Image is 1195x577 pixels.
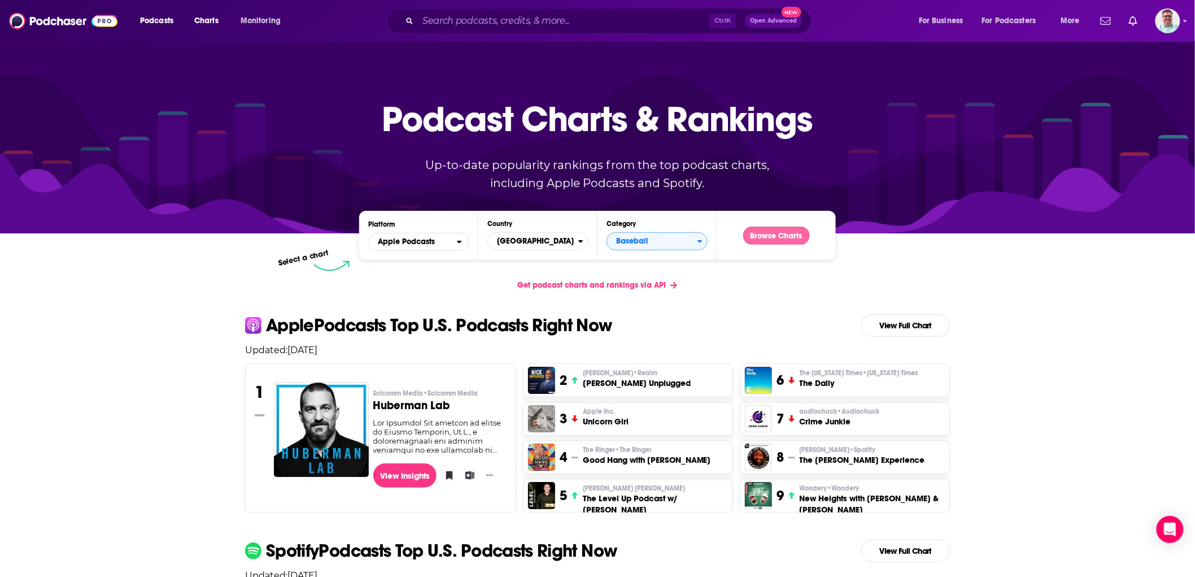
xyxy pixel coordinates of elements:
a: Show notifications dropdown [1124,11,1142,31]
button: open menu [1053,12,1094,30]
a: Crime Junkie [745,405,772,432]
button: Categories [607,232,708,250]
img: apple Icon [245,317,261,333]
button: open menu [368,233,469,251]
button: Browse Charts [743,227,810,245]
span: Baseball [607,232,697,251]
a: Scicomm Media•Scicomm MediaHuberman Lab [373,389,507,418]
img: spotify Icon [245,543,261,559]
span: Logged in as marcus414 [1155,8,1180,33]
span: Apple Inc. [583,407,615,416]
span: • Scicomm Media [424,389,478,397]
button: open menu [975,12,1053,30]
h3: 8 [777,449,784,466]
img: User Profile [1155,8,1180,33]
a: View Insights [373,463,437,488]
p: Joe Rogan • Spotify [800,445,925,454]
h2: Platforms [368,233,469,251]
p: Apple Podcasts Top U.S. Podcasts Right Now [266,316,612,335]
h3: Unicorn Girl [583,416,629,427]
h3: The Daily [800,378,918,389]
p: Scicomm Media • Scicomm Media [373,389,507,398]
span: Monitoring [241,13,281,29]
span: • Wondery [827,484,860,492]
span: More [1061,13,1080,29]
span: • [US_STATE] Times [863,369,918,377]
span: Apple Podcasts [378,238,435,246]
button: Open AdvancedNew [745,14,802,28]
h3: 9 [777,487,784,504]
h3: [PERSON_NAME] Unplugged [583,378,691,389]
h3: Good Hang with [PERSON_NAME] [583,454,711,466]
h3: 7 [777,410,784,427]
h3: 4 [560,449,567,466]
div: Open Intercom Messenger [1157,516,1184,543]
h3: The [PERSON_NAME] Experience [800,454,925,466]
img: Huberman Lab [274,382,369,477]
span: New [782,7,802,18]
p: Select a chart [277,248,329,268]
span: • The Ringer [615,446,652,454]
img: The Daily [745,367,772,394]
span: [PERSON_NAME] [583,368,657,378]
h3: 5 [560,487,567,504]
p: Up-to-date popularity rankings from the top podcast charts, including Apple Podcasts and Spotify. [403,156,792,192]
h3: Crime Junkie [800,416,880,427]
p: Wondery • Wondery [800,484,945,493]
a: audiochuck•AudiochuckCrime Junkie [800,407,880,427]
span: Get podcast charts and rankings via API [517,280,666,290]
img: Podchaser - Follow, Share and Rate Podcasts [9,10,117,32]
a: Show notifications dropdown [1096,11,1115,31]
img: Mick Unplugged [528,367,555,394]
button: open menu [911,12,978,30]
img: The Level Up Podcast w/ Paul Alex [528,482,555,509]
img: The Joe Rogan Experience [745,444,772,471]
a: The Ringer•The RingerGood Hang with [PERSON_NAME] [583,445,711,466]
span: [PERSON_NAME] [800,445,876,454]
img: Unicorn Girl [528,405,555,432]
button: Bookmark Podcast [441,467,452,484]
span: • Audiochuck [838,407,880,415]
span: • Spotify [850,446,876,454]
span: • Realm [633,369,657,377]
p: Podcast Charts & Rankings [382,82,813,155]
button: Show profile menu [1155,8,1180,33]
h3: 1 [255,382,264,402]
a: Wondery•WonderyNew Heights with [PERSON_NAME] & [PERSON_NAME] [800,484,945,515]
span: Ctrl K [709,14,736,28]
span: For Podcasters [982,13,1036,29]
div: Search podcasts, credits, & more... [398,8,822,34]
p: Updated: [DATE] [236,345,959,355]
p: The New York Times • New York Times [800,368,918,378]
h3: Huberman Lab [373,400,507,411]
button: Show More Button [482,470,498,481]
span: Open Advanced [750,18,797,24]
p: Mick Hunt • Realm [583,368,691,378]
h3: 6 [777,372,784,389]
p: Spotify Podcasts Top U.S. Podcasts Right Now [266,542,617,560]
a: View Full Chart [861,540,950,562]
img: Good Hang with Amy Poehler [528,444,555,471]
img: New Heights with Jason & Travis Kelce [745,482,772,509]
span: audiochuck [800,407,880,416]
a: The [US_STATE] Times•[US_STATE] TimesThe Daily [800,368,918,389]
a: View Full Chart [861,314,950,337]
p: Apple Inc. [583,407,629,416]
p: Paul Alex Espinoza [583,484,728,493]
button: Countries [487,232,588,250]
